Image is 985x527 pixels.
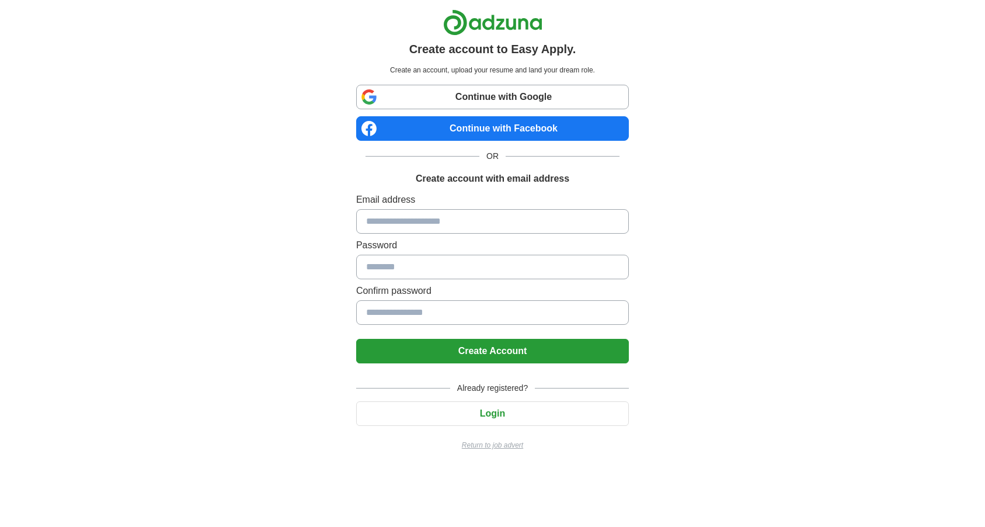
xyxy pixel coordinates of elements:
[416,172,569,186] h1: Create account with email address
[409,40,576,58] h1: Create account to Easy Apply.
[356,284,629,298] label: Confirm password
[356,85,629,109] a: Continue with Google
[356,339,629,363] button: Create Account
[356,401,629,426] button: Login
[356,238,629,252] label: Password
[359,65,626,75] p: Create an account, upload your resume and land your dream role.
[356,116,629,141] a: Continue with Facebook
[356,408,629,418] a: Login
[479,150,506,162] span: OR
[450,382,535,394] span: Already registered?
[356,440,629,450] a: Return to job advert
[356,193,629,207] label: Email address
[443,9,542,36] img: Adzuna logo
